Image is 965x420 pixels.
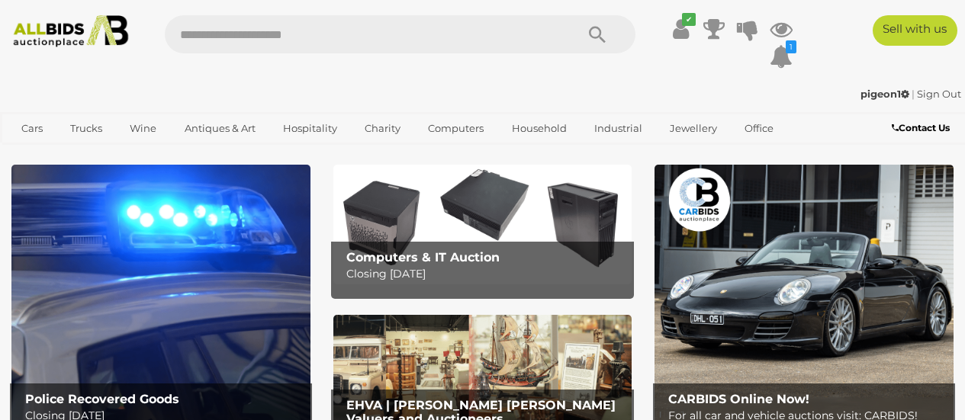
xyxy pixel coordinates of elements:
[735,116,783,141] a: Office
[860,88,909,100] strong: pigeon1
[11,141,63,166] a: Sports
[873,15,957,46] a: Sell with us
[418,116,494,141] a: Computers
[11,116,53,141] a: Cars
[668,392,809,406] b: CARBIDS Online Now!
[892,120,954,136] a: Contact Us
[346,250,500,265] b: Computers & IT Auction
[584,116,652,141] a: Industrial
[912,88,915,100] span: |
[333,165,632,284] img: Computers & IT Auction
[917,88,961,100] a: Sign Out
[770,43,793,70] a: 1
[25,392,179,406] b: Police Recovered Goods
[60,116,112,141] a: Trucks
[355,116,410,141] a: Charity
[786,40,796,53] i: 1
[502,116,577,141] a: Household
[660,116,727,141] a: Jewellery
[559,15,635,53] button: Search
[7,15,134,47] img: Allbids.com.au
[892,122,950,133] b: Contact Us
[333,165,632,284] a: Computers & IT Auction Computers & IT Auction Closing [DATE]
[682,13,696,26] i: ✔
[120,116,166,141] a: Wine
[346,265,626,284] p: Closing [DATE]
[273,116,347,141] a: Hospitality
[175,116,265,141] a: Antiques & Art
[70,141,198,166] a: [GEOGRAPHIC_DATA]
[669,15,692,43] a: ✔
[860,88,912,100] a: pigeon1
